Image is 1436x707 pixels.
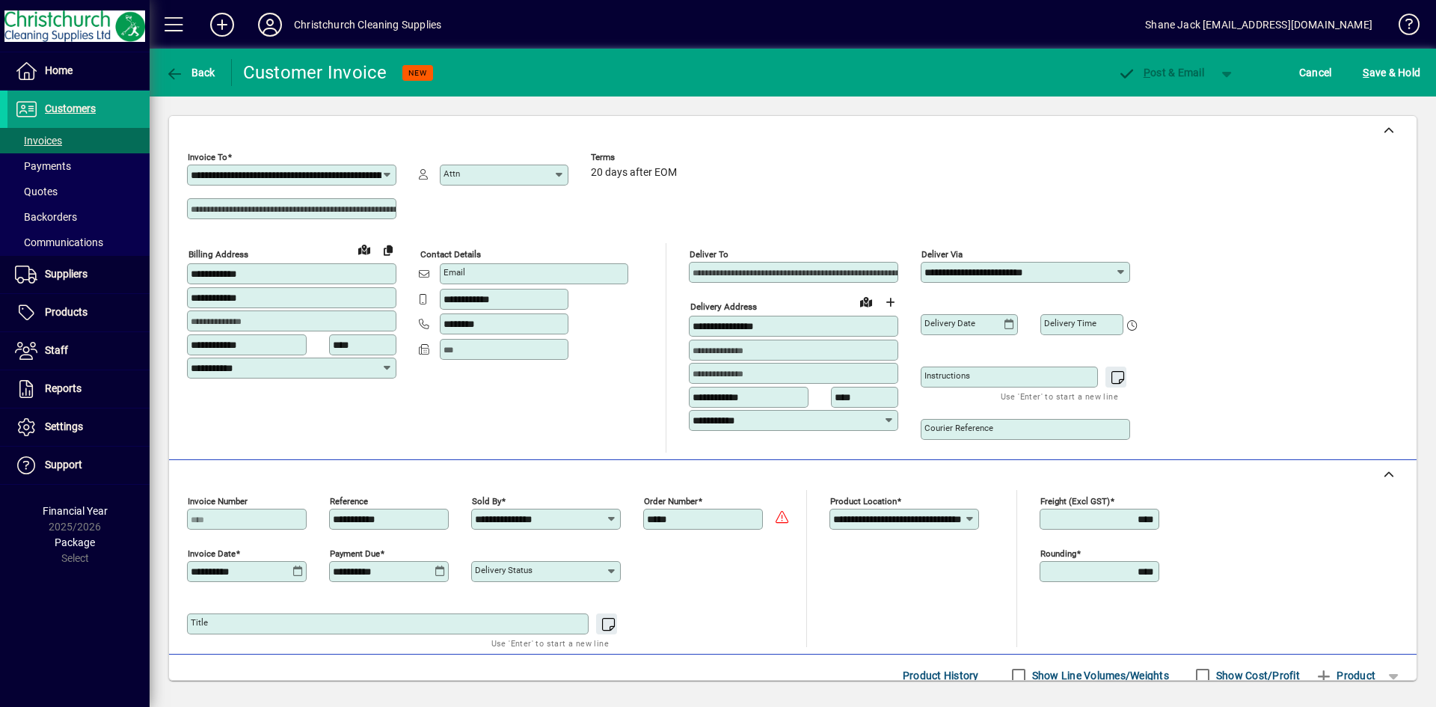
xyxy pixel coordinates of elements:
[1040,548,1076,559] mat-label: Rounding
[408,68,427,78] span: NEW
[246,11,294,38] button: Profile
[7,294,150,331] a: Products
[7,204,150,230] a: Backorders
[1363,67,1369,79] span: S
[7,408,150,446] a: Settings
[1307,662,1383,689] button: Product
[7,332,150,370] a: Staff
[162,59,219,86] button: Back
[1295,59,1336,86] button: Cancel
[924,318,975,328] mat-label: Delivery date
[591,153,681,162] span: Terms
[7,370,150,408] a: Reports
[7,153,150,179] a: Payments
[854,290,878,313] a: View on map
[330,496,368,506] mat-label: Reference
[475,565,533,575] mat-label: Delivery status
[7,52,150,90] a: Home
[1213,668,1300,683] label: Show Cost/Profit
[150,59,232,86] app-page-header-button: Back
[591,167,677,179] span: 20 days after EOM
[45,102,96,114] span: Customers
[1363,61,1420,85] span: ave & Hold
[897,662,985,689] button: Product History
[188,548,236,559] mat-label: Invoice date
[330,548,380,559] mat-label: Payment due
[1110,59,1212,86] button: Post & Email
[878,290,902,314] button: Choose address
[45,306,88,318] span: Products
[444,168,460,179] mat-label: Attn
[472,496,501,506] mat-label: Sold by
[491,634,609,652] mat-hint: Use 'Enter' to start a new line
[1044,318,1096,328] mat-label: Delivery time
[1144,67,1150,79] span: P
[43,505,108,517] span: Financial Year
[165,67,215,79] span: Back
[1315,664,1375,688] span: Product
[191,617,208,628] mat-label: Title
[921,249,963,260] mat-label: Deliver via
[7,230,150,255] a: Communications
[188,496,248,506] mat-label: Invoice number
[924,370,970,381] mat-label: Instructions
[198,11,246,38] button: Add
[45,268,88,280] span: Suppliers
[1001,388,1118,405] mat-hint: Use 'Enter' to start a new line
[243,61,387,85] div: Customer Invoice
[352,237,376,261] a: View on map
[1299,61,1332,85] span: Cancel
[7,179,150,204] a: Quotes
[7,447,150,484] a: Support
[1359,59,1424,86] button: Save & Hold
[830,496,897,506] mat-label: Product location
[45,459,82,471] span: Support
[15,135,62,147] span: Invoices
[294,13,441,37] div: Christchurch Cleaning Supplies
[45,382,82,394] span: Reports
[15,211,77,223] span: Backorders
[188,152,227,162] mat-label: Invoice To
[644,496,698,506] mat-label: Order number
[1029,668,1169,683] label: Show Line Volumes/Weights
[7,256,150,293] a: Suppliers
[376,238,400,262] button: Copy to Delivery address
[1117,67,1204,79] span: ost & Email
[15,186,58,198] span: Quotes
[45,344,68,356] span: Staff
[903,664,979,688] span: Product History
[7,128,150,153] a: Invoices
[55,536,95,548] span: Package
[690,249,728,260] mat-label: Deliver To
[45,64,73,76] span: Home
[924,423,993,433] mat-label: Courier Reference
[1040,496,1110,506] mat-label: Freight (excl GST)
[444,267,465,278] mat-label: Email
[1145,13,1372,37] div: Shane Jack [EMAIL_ADDRESS][DOMAIN_NAME]
[45,420,83,432] span: Settings
[1387,3,1417,52] a: Knowledge Base
[15,160,71,172] span: Payments
[15,236,103,248] span: Communications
